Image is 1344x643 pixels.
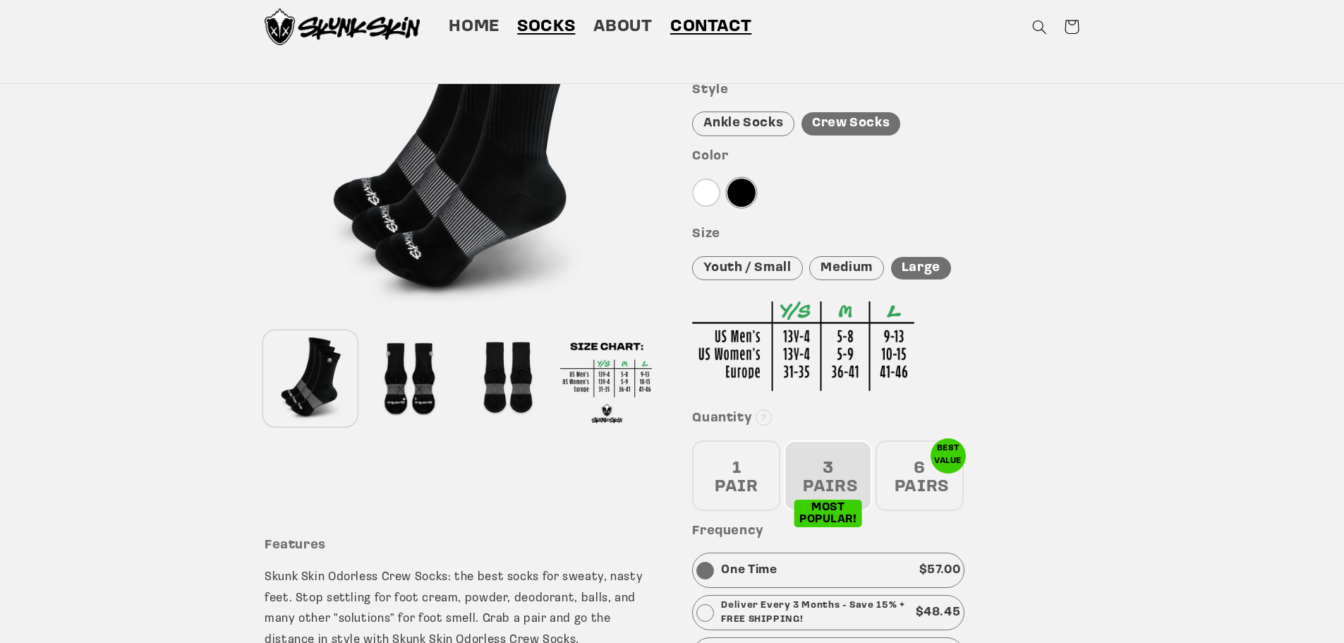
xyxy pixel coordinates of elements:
p: $ [916,602,961,623]
h3: Color [692,149,1079,165]
h3: Frequency [692,524,1079,540]
div: 1 PAIR [692,440,780,511]
p: One Time [721,560,777,581]
span: Contact [670,16,751,38]
span: 57.00 [927,564,960,576]
a: About [584,7,661,47]
div: 6 PAIRS [876,440,964,511]
a: Socks [509,7,584,47]
div: Large [891,257,951,280]
a: Contact [661,7,761,47]
div: Crew Socks [801,112,900,136]
h3: Size [692,227,1079,243]
h3: Features [265,538,652,554]
p: Deliver Every 3 Months - Save 15% + FREE SHIPPING! [721,599,908,627]
span: About [593,16,653,38]
summary: Search [1023,11,1055,43]
p: $ [919,560,961,581]
a: Home [440,7,509,47]
div: Medium [809,256,884,281]
span: Socks [517,16,575,38]
h3: Style [692,83,1079,99]
div: Ankle Socks [692,112,794,136]
h3: Quantity [692,411,1079,427]
span: Home [449,16,500,38]
img: Skunk Skin Anti-Odor Socks. [265,8,420,45]
div: Youth / Small [692,256,802,281]
span: 48.45 [924,606,960,618]
img: Sizing Chart [692,301,914,391]
div: 3 PAIRS [784,440,872,511]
